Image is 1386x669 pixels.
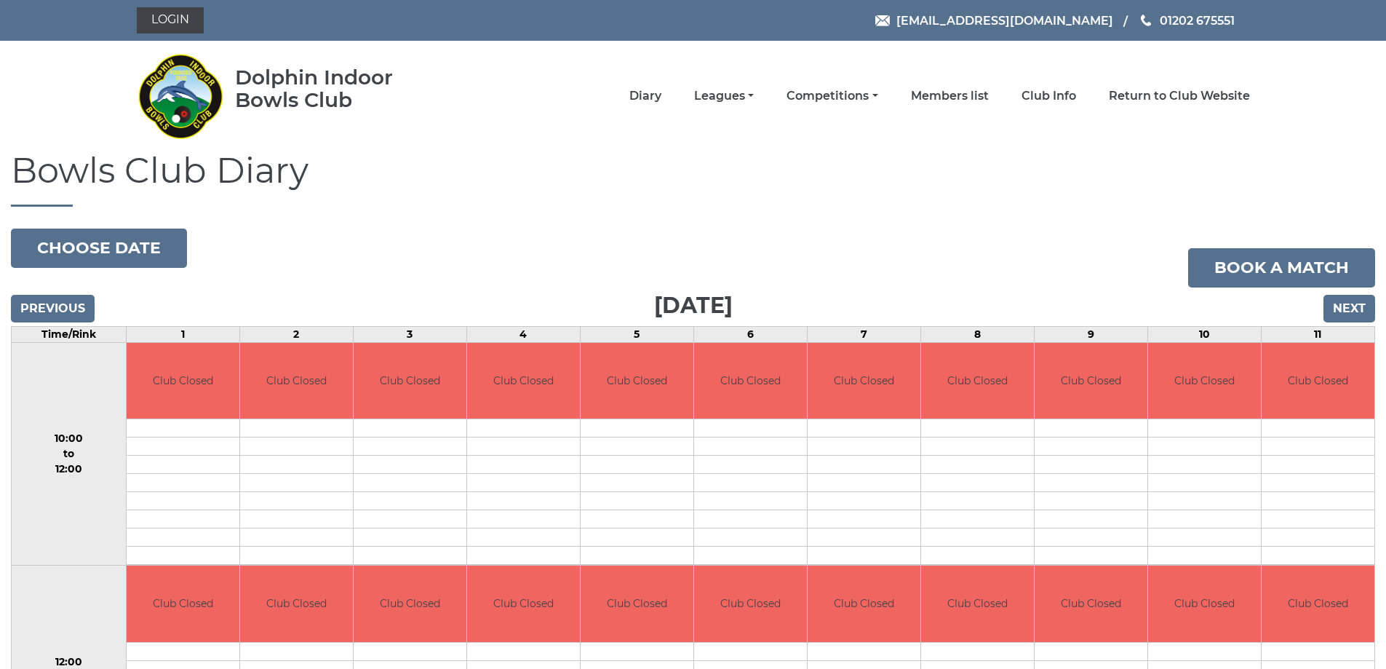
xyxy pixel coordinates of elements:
td: Club Closed [240,566,353,642]
td: 10 [1147,326,1261,342]
input: Next [1323,295,1375,322]
a: Diary [629,88,661,104]
td: 7 [807,326,920,342]
a: Return to Club Website [1109,88,1250,104]
a: Book a match [1188,248,1375,288]
img: Phone us [1141,15,1151,26]
img: Email [875,15,890,26]
td: Club Closed [808,566,920,642]
td: Club Closed [1148,566,1261,642]
span: 01202 675551 [1160,13,1235,27]
img: Dolphin Indoor Bowls Club [137,45,224,147]
button: Choose date [11,229,187,268]
td: Club Closed [921,343,1034,419]
td: Club Closed [1035,343,1147,419]
td: Club Closed [467,566,580,642]
td: 2 [239,326,353,342]
span: [EMAIL_ADDRESS][DOMAIN_NAME] [896,13,1113,27]
td: Club Closed [581,343,693,419]
td: Club Closed [921,566,1034,642]
td: Club Closed [1262,343,1374,419]
td: Club Closed [127,343,239,419]
input: Previous [11,295,95,322]
a: Email [EMAIL_ADDRESS][DOMAIN_NAME] [875,12,1113,30]
td: 1 [126,326,239,342]
td: 9 [1034,326,1147,342]
a: Club Info [1021,88,1076,104]
td: Club Closed [808,343,920,419]
td: Club Closed [694,343,807,419]
a: Leagues [694,88,754,104]
a: Competitions [786,88,877,104]
td: 3 [353,326,466,342]
td: Club Closed [694,566,807,642]
td: Club Closed [581,566,693,642]
td: Club Closed [127,566,239,642]
td: 5 [580,326,693,342]
td: Club Closed [354,343,466,419]
td: Club Closed [354,566,466,642]
td: 11 [1261,326,1374,342]
a: Login [137,7,204,33]
td: Club Closed [240,343,353,419]
td: Time/Rink [12,326,127,342]
td: Club Closed [1262,566,1374,642]
div: Dolphin Indoor Bowls Club [235,66,439,111]
td: 4 [466,326,580,342]
td: 10:00 to 12:00 [12,342,127,566]
td: Club Closed [1035,566,1147,642]
td: Club Closed [1148,343,1261,419]
td: 8 [920,326,1034,342]
a: Members list [911,88,989,104]
a: Phone us 01202 675551 [1139,12,1235,30]
td: Club Closed [467,343,580,419]
h1: Bowls Club Diary [11,151,1375,207]
td: 6 [693,326,807,342]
